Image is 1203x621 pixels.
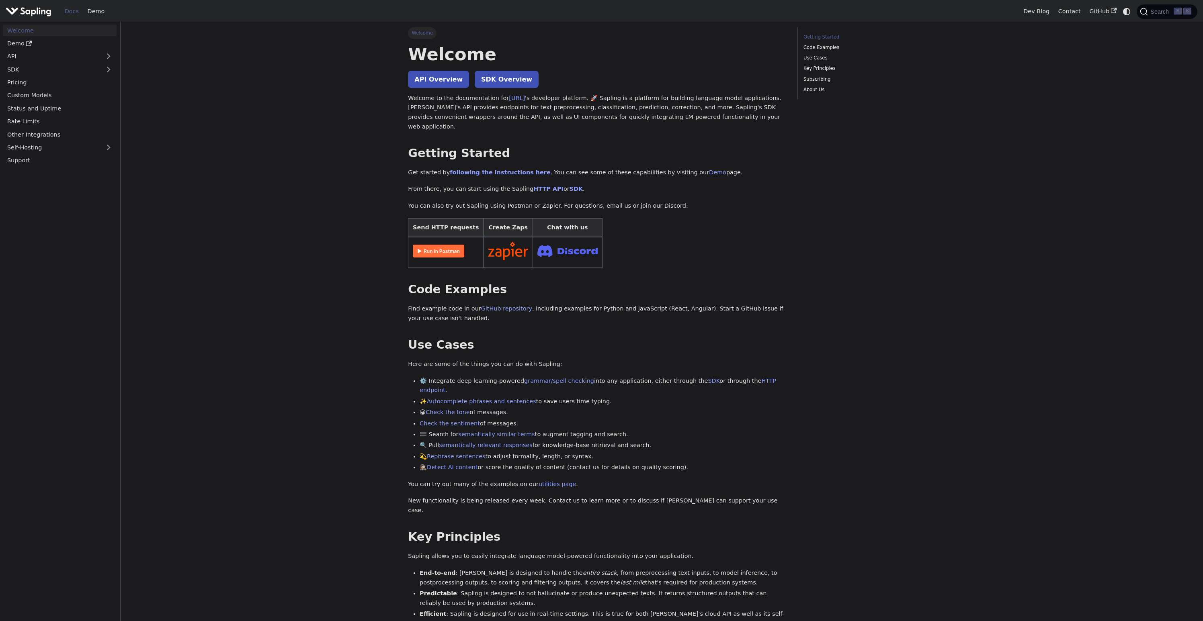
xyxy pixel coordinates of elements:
[408,94,786,132] p: Welcome to the documentation for 's developer platform. 🚀 Sapling is a platform for building lang...
[420,420,480,427] a: Check the sentiment
[420,590,457,596] strong: Predictable
[475,71,539,88] a: SDK Overview
[803,44,912,51] a: Code Examples
[439,442,533,448] a: semantically relevant responses
[426,409,469,415] a: Check the tone
[408,530,786,544] h2: Key Principles
[524,378,594,384] a: grammar/spell checking
[408,43,786,65] h1: Welcome
[420,570,455,576] strong: End-to-end
[408,71,469,88] a: API Overview
[570,186,583,192] a: SDK
[413,245,464,257] img: Run in Postman
[6,6,54,17] a: Sapling.ai
[408,168,786,178] p: Get started by . You can see some of these capabilities by visiting our page.
[420,589,786,608] li: : Sapling is designed to not hallucinate or produce unexpected texts. It returns structured outpu...
[408,184,786,194] p: From there, you can start using the Sapling or .
[539,481,576,487] a: utilities page
[537,243,598,259] img: Join Discord
[1183,8,1191,15] kbd: K
[420,376,786,396] li: ⚙️ Integrate deep learning-powered into any application, either through the or through the .
[420,611,446,617] strong: Efficient
[6,6,51,17] img: Sapling.ai
[3,63,100,75] a: SDK
[408,146,786,161] h2: Getting Started
[408,218,484,237] th: Send HTTP requests
[83,5,109,18] a: Demo
[100,51,117,62] button: Expand sidebar category 'API'
[408,480,786,489] p: You can try out many of the examples on our .
[1054,5,1085,18] a: Contact
[427,464,478,470] a: Detect AI content
[420,419,786,429] li: of messages.
[100,63,117,75] button: Expand sidebar category 'SDK'
[803,54,912,62] a: Use Cases
[3,129,117,140] a: Other Integrations
[708,378,719,384] a: SDK
[408,338,786,352] h2: Use Cases
[458,431,535,437] a: semantically similar terms
[408,201,786,211] p: You can also try out Sapling using Postman or Zapier. For questions, email us or join our Discord:
[427,398,536,404] a: Autocomplete phrases and sentences
[3,142,117,153] a: Self-Hosting
[803,65,912,72] a: Key Principles
[481,305,532,312] a: GitHub repository
[1019,5,1053,18] a: Dev Blog
[621,579,645,586] em: last mile
[420,463,786,472] li: 🕵🏽‍♀️ or score the quality of content (contact us for details on quality scoring).
[450,169,550,176] a: following the instructions here
[533,218,602,237] th: Chat with us
[420,408,786,417] li: 😀 of messages.
[1121,6,1133,17] button: Switch between dark and light mode (currently system mode)
[408,496,786,515] p: New functionality is being released every week. Contact us to learn more or to discuss if [PERSON...
[1085,5,1121,18] a: GitHub
[533,186,564,192] a: HTTP API
[408,282,786,297] h2: Code Examples
[3,77,117,88] a: Pricing
[3,116,117,127] a: Rate Limits
[509,95,525,101] a: [URL]
[803,76,912,83] a: Subscribing
[408,27,786,39] nav: Breadcrumbs
[3,102,117,114] a: Status and Uptime
[3,38,117,49] a: Demo
[1137,4,1197,19] button: Search (Command+K)
[420,441,786,450] li: 🔍 Pull for knowledge-base retrieval and search.
[484,218,533,237] th: Create Zaps
[803,33,912,41] a: Getting Started
[3,51,100,62] a: API
[420,452,786,462] li: 💫 to adjust formality, length, or syntax.
[408,552,786,561] p: Sapling allows you to easily integrate language model-powered functionality into your application.
[3,25,117,36] a: Welcome
[709,169,726,176] a: Demo
[420,430,786,439] li: 🟰 Search for to augment tagging and search.
[1148,8,1174,15] span: Search
[3,155,117,166] a: Support
[583,570,617,576] em: entire stack
[3,90,117,101] a: Custom Models
[427,453,485,460] a: Rephrase sentences
[408,27,437,39] span: Welcome
[803,86,912,94] a: About Us
[420,397,786,407] li: ✨ to save users time typing.
[408,304,786,323] p: Find example code in our , including examples for Python and JavaScript (React, Angular). Start a...
[1174,8,1182,15] kbd: ⌘
[488,242,528,260] img: Connect in Zapier
[420,568,786,588] li: : [PERSON_NAME] is designed to handle the , from preprocessing text inputs, to model inference, t...
[408,360,786,369] p: Here are some of the things you can do with Sapling:
[60,5,83,18] a: Docs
